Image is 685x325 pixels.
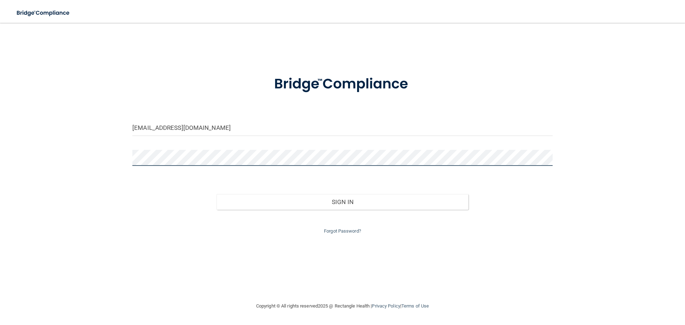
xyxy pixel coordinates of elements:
[212,295,473,318] div: Copyright © All rights reserved 2025 @ Rectangle Health | |
[372,303,400,309] a: Privacy Policy
[401,303,429,309] a: Terms of Use
[11,6,76,20] img: bridge_compliance_login_screen.278c3ca4.svg
[132,120,553,136] input: Email
[217,194,469,210] button: Sign In
[259,66,426,103] img: bridge_compliance_login_screen.278c3ca4.svg
[324,228,361,234] a: Forgot Password?
[562,274,676,303] iframe: Drift Widget Chat Controller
